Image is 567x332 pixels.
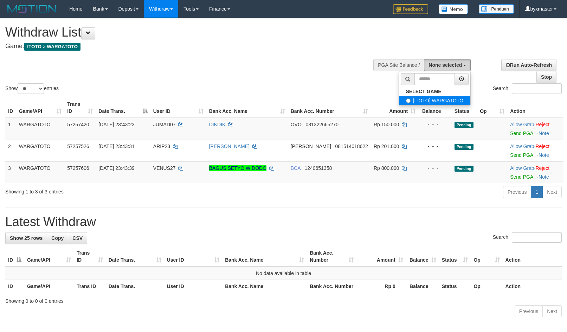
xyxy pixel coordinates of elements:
[67,143,89,149] span: 57257526
[96,98,150,118] th: Date Trans.: activate to sort column descending
[5,118,16,140] td: 1
[374,165,399,171] span: Rp 800.000
[5,215,562,229] h1: Latest Withdraw
[421,143,449,150] div: - - -
[222,247,307,267] th: Bank Acc. Name: activate to sort column ascending
[72,235,83,241] span: CSV
[153,122,176,127] span: JUMAD07
[67,165,89,171] span: 57257606
[406,89,442,94] b: SELECT GAME
[452,98,477,118] th: Status
[507,98,563,118] th: Action
[471,280,502,293] th: Op
[439,4,468,14] img: Button%20Memo.svg
[5,161,16,183] td: 3
[47,232,68,244] a: Copy
[291,165,301,171] span: BCA
[98,122,134,127] span: [DATE] 23:43:23
[393,4,428,14] img: Feedback.jpg
[421,121,449,128] div: - - -
[64,98,96,118] th: Trans ID: activate to sort column ascending
[510,165,535,171] span: ·
[67,122,89,127] span: 57257420
[16,118,64,140] td: WARGATOTO
[539,174,549,180] a: Note
[10,235,43,241] span: Show 25 rows
[493,232,562,243] label: Search:
[455,144,473,150] span: Pending
[306,122,339,127] span: Copy 081322665270 to clipboard
[24,247,74,267] th: Game/API: activate to sort column ascending
[206,98,288,118] th: Bank Acc. Name: activate to sort column ascending
[24,43,80,51] span: ITOTO > WARGATOTO
[291,122,302,127] span: OVO
[374,143,399,149] span: Rp 201.000
[510,165,534,171] a: Allow Grab
[406,98,411,103] input: [ITOTO] WARGATOTO
[493,83,562,94] label: Search:
[74,280,106,293] th: Trans ID
[153,143,170,149] span: ARIP23
[98,165,134,171] span: [DATE] 23:43:39
[356,280,406,293] th: Rp 0
[68,232,87,244] a: CSV
[510,122,535,127] span: ·
[374,122,399,127] span: Rp 150.000
[406,280,439,293] th: Balance
[439,247,471,267] th: Status: activate to sort column ascending
[512,232,562,243] input: Search:
[471,247,502,267] th: Op: activate to sort column ascending
[510,174,533,180] a: Send PGA
[507,140,563,161] td: ·
[24,280,74,293] th: Game/API
[5,4,59,14] img: MOTION_logo.png
[5,247,24,267] th: ID: activate to sort column descending
[51,235,64,241] span: Copy
[373,59,424,71] div: PGA Site Balance /
[222,280,307,293] th: Bank Acc. Name
[455,122,473,128] span: Pending
[5,267,562,280] td: No data available in table
[418,98,452,118] th: Balance
[503,280,562,293] th: Action
[510,143,535,149] span: ·
[406,247,439,267] th: Balance: activate to sort column ascending
[164,247,223,267] th: User ID: activate to sort column ascending
[536,122,550,127] a: Reject
[510,122,534,127] a: Allow Grab
[153,165,176,171] span: VENUS27
[510,152,533,158] a: Send PGA
[5,185,231,195] div: Showing 1 to 3 of 3 entries
[503,186,531,198] a: Previous
[209,165,266,171] a: BAGUS SETYO WIDODO
[304,165,332,171] span: Copy 1240651358 to clipboard
[291,143,331,149] span: [PERSON_NAME]
[477,98,507,118] th: Op: activate to sort column ascending
[515,305,543,317] a: Previous
[542,305,562,317] a: Next
[424,59,471,71] button: None selected
[106,247,164,267] th: Date Trans.: activate to sort column ascending
[512,83,562,94] input: Search:
[510,143,534,149] a: Allow Grab
[288,98,371,118] th: Bank Acc. Number: activate to sort column ascending
[429,62,462,68] span: None selected
[18,83,44,94] select: Showentries
[536,143,550,149] a: Reject
[399,87,471,96] a: SELECT GAME
[106,280,164,293] th: Date Trans.
[5,83,59,94] label: Show entries
[501,59,556,71] a: Run Auto-Refresh
[507,118,563,140] td: ·
[5,140,16,161] td: 2
[5,25,371,39] h1: Withdraw List
[5,98,16,118] th: ID
[479,4,514,14] img: panduan.png
[5,295,562,305] div: Showing 0 to 0 of 0 entries
[507,161,563,183] td: ·
[439,280,471,293] th: Status
[335,143,368,149] span: Copy 081514018622 to clipboard
[209,143,250,149] a: [PERSON_NAME]
[356,247,406,267] th: Amount: activate to sort column ascending
[5,43,371,50] h4: Game:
